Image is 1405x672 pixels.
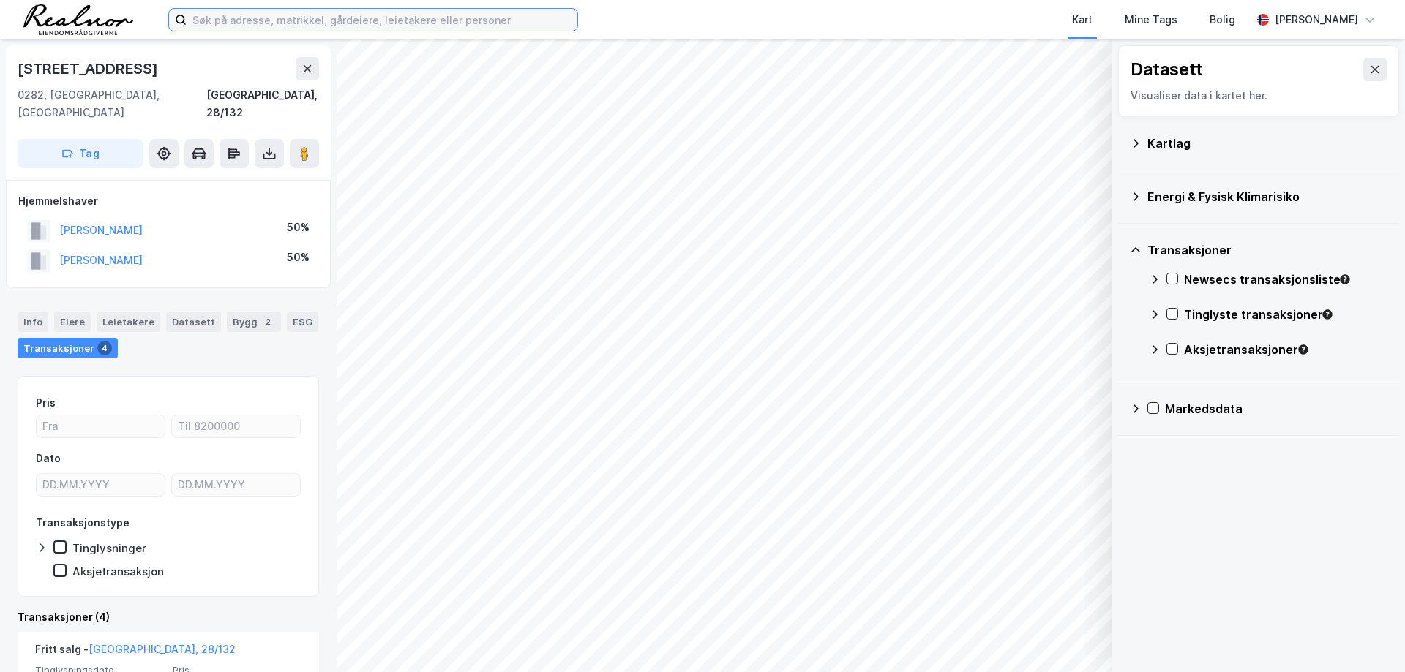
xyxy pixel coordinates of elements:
div: Transaksjonstype [36,514,130,532]
div: Tinglysninger [72,541,146,555]
div: [GEOGRAPHIC_DATA], 28/132 [206,86,319,121]
div: Aksjetransaksjoner [1184,341,1387,358]
div: Eiere [54,312,91,332]
div: Visualiser data i kartet her. [1131,87,1387,105]
div: Tooltip anchor [1338,273,1352,286]
div: Bolig [1210,11,1235,29]
div: Fritt salg - [35,641,236,664]
div: Kart [1072,11,1093,29]
a: [GEOGRAPHIC_DATA], 28/132 [89,643,236,655]
div: [STREET_ADDRESS] [18,57,161,80]
div: Leietakere [97,312,160,332]
input: DD.MM.YYYY [172,474,300,496]
div: Datasett [166,312,221,332]
div: Tooltip anchor [1297,343,1310,356]
div: 50% [287,249,310,266]
div: Newsecs transaksjonsliste [1184,271,1387,288]
div: Markedsdata [1165,400,1387,418]
div: Hjemmelshaver [18,192,318,210]
div: 50% [287,219,310,236]
div: Tinglyste transaksjoner [1184,306,1387,323]
div: Mine Tags [1125,11,1177,29]
div: Datasett [1131,58,1203,81]
div: 0282, [GEOGRAPHIC_DATA], [GEOGRAPHIC_DATA] [18,86,206,121]
div: Aksjetransaksjon [72,565,164,578]
div: Kartlag [1147,135,1387,152]
div: 2 [261,314,275,329]
div: Info [18,312,48,332]
div: Pris [36,394,56,412]
div: Energi & Fysisk Klimarisiko [1147,188,1387,205]
div: ESG [287,312,318,332]
div: Kontrollprogram for chat [1332,602,1405,672]
div: Transaksjoner [1147,241,1387,259]
div: Transaksjoner (4) [18,608,319,626]
div: 4 [97,341,112,355]
input: Til 8200000 [172,415,300,437]
img: realnor-logo.934646d98de889bb5806.png [23,4,133,35]
div: Bygg [227,312,281,332]
div: [PERSON_NAME] [1275,11,1358,29]
div: Transaksjoner [18,338,118,358]
div: Dato [36,450,61,467]
input: Fra [37,415,165,437]
div: Tooltip anchor [1321,308,1334,321]
input: Søk på adresse, matrikkel, gårdeiere, leietakere eller personer [187,9,577,31]
iframe: Chat Widget [1332,602,1405,672]
button: Tag [18,139,143,168]
input: DD.MM.YYYY [37,474,165,496]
